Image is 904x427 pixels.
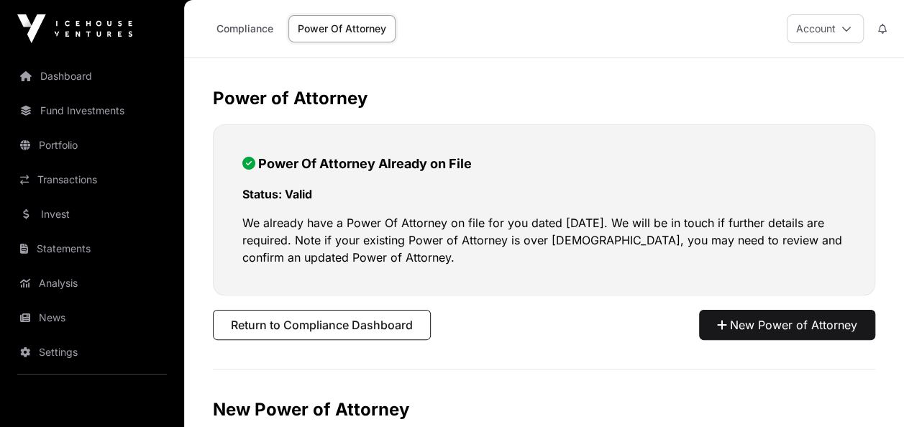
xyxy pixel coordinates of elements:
button: Return to Compliance Dashboard [213,310,431,340]
iframe: Chat Widget [832,358,904,427]
h2: New Power of Attorney [213,398,875,421]
h2: Power Of Attorney Already on File [242,154,846,174]
a: Settings [12,336,173,368]
p: We already have a Power Of Attorney on file for you dated [DATE]. We will be in touch if further ... [242,214,846,266]
button: Account [787,14,864,43]
a: News [12,302,173,334]
a: Dashboard [12,60,173,92]
h2: Power of Attorney [213,87,875,110]
a: Transactions [12,164,173,196]
a: Invest [12,198,173,230]
a: Power Of Attorney [288,15,396,42]
p: Status: Valid [242,185,846,203]
img: Icehouse Ventures Logo [17,14,132,43]
a: Portfolio [12,129,173,161]
a: Compliance [207,15,283,42]
a: Fund Investments [12,95,173,127]
a: Analysis [12,267,173,299]
span: Return to Compliance Dashboard [231,316,413,334]
a: Statements [12,233,173,265]
button: New Power of Attorney [699,310,875,340]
